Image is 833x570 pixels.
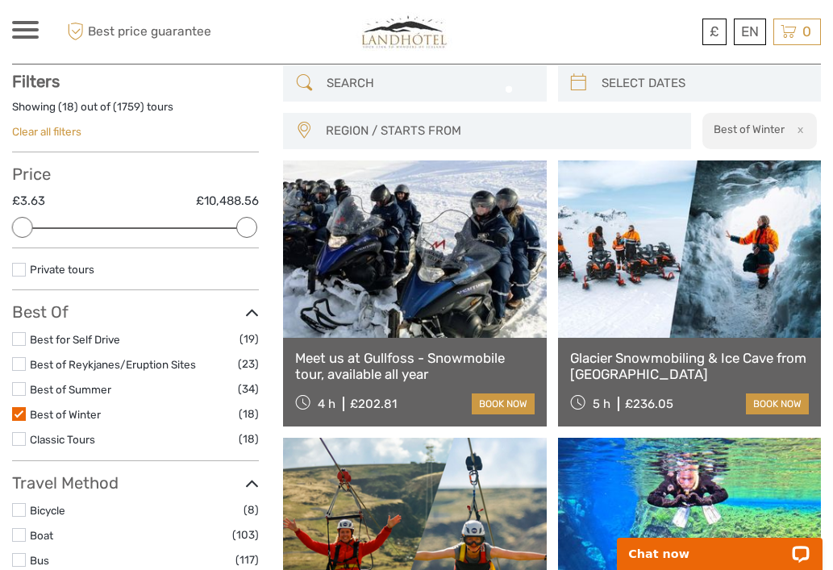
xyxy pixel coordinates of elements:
[12,473,259,493] h3: Travel Method
[472,393,535,414] a: book now
[30,433,95,446] a: Classic Tours
[350,397,397,411] div: £202.81
[244,501,259,519] span: (8)
[714,123,785,135] h2: Best of Winter
[238,355,259,373] span: (23)
[62,99,74,114] label: 18
[30,358,196,371] a: Best of Reykjanes/Eruption Sites
[295,350,534,383] a: Meet us at Gullfoss - Snowmobile tour, available all year
[239,330,259,348] span: (19)
[239,430,259,448] span: (18)
[30,383,111,396] a: Best of Summer
[710,23,719,40] span: £
[606,519,833,570] iframe: LiveChat chat widget
[625,397,673,411] div: £236.05
[787,121,809,138] button: x
[235,551,259,569] span: (117)
[30,333,120,346] a: Best for Self Drive
[30,408,101,421] a: Best of Winter
[318,397,335,411] span: 4 h
[800,23,814,40] span: 0
[746,393,809,414] a: book now
[12,302,259,322] h3: Best Of
[12,164,259,184] h3: Price
[12,72,60,91] strong: Filters
[12,125,81,138] a: Clear all filters
[30,554,49,567] a: Bus
[12,99,259,124] div: Showing ( ) out of ( ) tours
[63,19,214,45] span: Best price guarantee
[30,504,65,517] a: Bicycle
[734,19,766,45] div: EN
[595,69,813,98] input: SELECT DATES
[593,397,610,411] span: 5 h
[238,380,259,398] span: (34)
[232,526,259,544] span: (103)
[239,405,259,423] span: (18)
[570,350,809,383] a: Glacier Snowmobiling & Ice Cave from [GEOGRAPHIC_DATA]
[30,263,94,276] a: Private tours
[196,193,259,210] label: £10,488.56
[12,193,45,210] label: £3.63
[319,118,683,144] button: REGION / STARTS FROM
[349,12,460,52] img: 794-4d1e71b2-5dd0-4a39-8cc1-b0db556bc61e_logo_small.jpg
[117,99,140,114] label: 1759
[30,529,53,542] a: Boat
[320,69,538,98] input: SEARCH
